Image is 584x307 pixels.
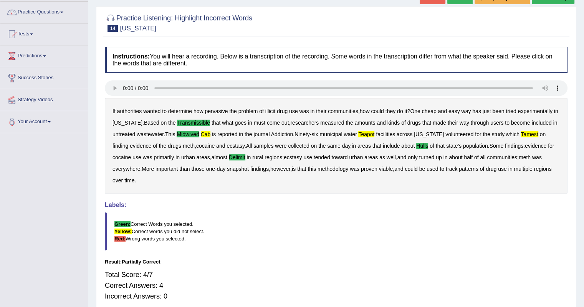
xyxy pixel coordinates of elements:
b: for [475,131,481,137]
a: Predictions [0,45,88,65]
b: become [511,120,530,126]
b: the [245,131,252,137]
b: communities [328,108,358,114]
b: in [175,154,180,160]
b: that [436,143,445,149]
b: day [342,143,351,149]
b: researchers [290,120,319,126]
b: and [394,166,403,172]
b: however [270,166,290,172]
b: findings [250,166,269,172]
b: evidence [130,143,151,149]
b: regions [534,166,552,172]
b: and [397,154,406,160]
b: wastewater [137,131,164,137]
b: on [161,120,167,126]
b: was [350,166,359,172]
b: drugs [407,120,421,126]
b: in [248,120,252,126]
b: as [379,154,385,160]
b: determine [168,108,192,114]
b: ecstasy [227,143,244,149]
b: of [401,120,406,126]
b: cab [201,131,211,137]
b: up [436,154,442,160]
b: urban [181,154,195,160]
b: hulls [416,143,428,149]
b: easy [448,108,460,114]
a: Practice Questions [0,2,88,21]
b: the [168,120,175,126]
b: toward [331,154,347,160]
b: their [316,108,326,114]
b: experimentally [518,108,553,114]
b: users [490,120,503,126]
b: Some [489,143,503,149]
b: If [112,108,116,114]
b: in [239,131,243,137]
b: in [443,154,448,160]
b: authorities [117,108,142,114]
blockquote: Correct Words you selected. Correct words you did not select. Wrong words you selected. [105,212,567,250]
b: the [229,108,237,114]
b: that [422,120,431,126]
b: could [405,166,417,172]
b: patterns [459,166,478,172]
b: those [191,166,204,172]
b: multiple [514,166,532,172]
b: be [419,166,425,172]
b: made [433,120,446,126]
b: half [464,154,473,160]
b: what [222,120,233,126]
b: how [360,108,370,114]
b: well [387,154,396,160]
b: over [112,177,123,184]
b: one [206,166,215,172]
b: include [383,143,400,149]
b: about [401,143,415,149]
b: wanted [143,108,160,114]
b: through [471,120,489,126]
b: Red: [114,236,126,242]
b: teapot [358,131,374,137]
h2: Practice Listening: Highlight Incorrect Words [105,13,252,32]
b: [US_STATE] [414,131,444,137]
b: Green: [114,221,131,227]
b: about [449,154,462,160]
b: collected [288,143,309,149]
b: been [492,108,504,114]
b: More [142,166,154,172]
b: use [289,108,298,114]
b: of [430,143,434,149]
b: in [247,154,251,160]
b: the [346,120,353,126]
b: turned [419,154,435,160]
b: communities [487,154,517,160]
b: which [506,131,519,137]
b: of [153,143,157,149]
b: journal [253,131,270,137]
b: to [440,166,444,172]
b: untreated [112,131,135,137]
h4: Labels: [105,202,567,209]
b: urban [349,154,363,160]
b: the [483,131,490,137]
b: they [385,108,395,114]
b: use [498,166,507,172]
b: and [216,143,225,149]
b: cocaine [196,143,215,149]
b: cheap [422,108,437,114]
b: must [254,120,265,126]
b: Yellow: [114,229,132,234]
b: out [281,120,289,126]
b: Based [144,120,159,126]
a: Strategy Videos [0,89,88,108]
div: Result: [105,258,567,265]
b: in [352,143,356,149]
b: way [460,120,469,126]
b: pervasive [205,108,228,114]
b: ecstasy [284,154,302,160]
b: tended [314,154,330,160]
b: that [297,166,306,172]
b: only [408,154,418,160]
